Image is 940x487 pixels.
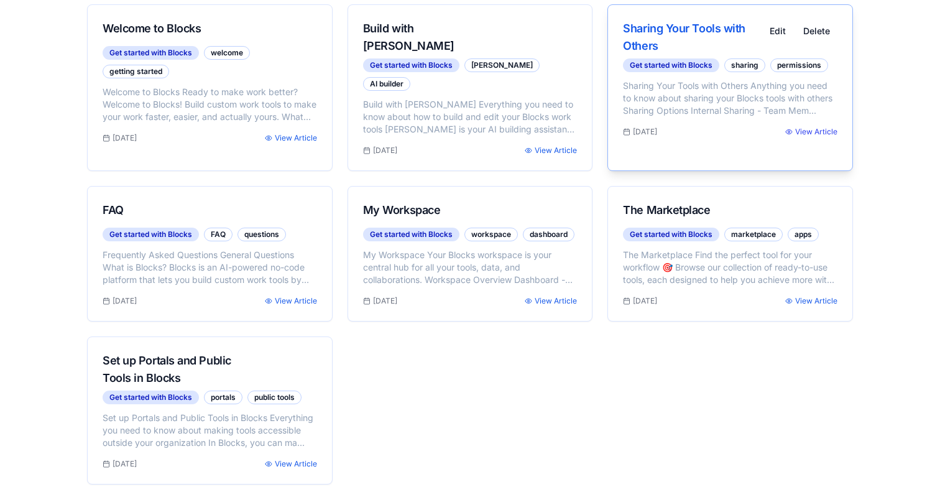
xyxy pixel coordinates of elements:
[363,98,578,155] a: Build with [PERSON_NAME] Everything you need to know about how to build and edit your Blocks work...
[103,459,137,469] div: [DATE]
[770,58,828,72] div: permissions
[265,133,317,143] div: View Article
[363,58,459,72] div: Get started with Blocks
[237,228,286,241] div: questions
[623,80,837,117] div: Sharing Your Tools with Others Anything you need to know about sharing your Blocks tools with oth...
[103,133,137,143] div: [DATE]
[623,58,719,72] div: Get started with Blocks
[103,228,199,241] div: Get started with Blocks
[785,127,837,137] div: View Article
[204,228,233,241] div: FAQ
[788,228,819,241] div: apps
[363,228,459,241] div: Get started with Blocks
[265,459,317,469] div: View Article
[363,20,497,55] a: Build with [PERSON_NAME]
[623,20,757,55] a: Sharing Your Tools with Others
[103,249,317,286] div: Frequently Asked Questions General Questions What is Blocks? Blocks is an AI-powered no-code plat...
[103,202,237,219] a: FAQ
[363,98,578,136] div: Build with [PERSON_NAME] Everything you need to know about how to build and edit your Blocks work...
[265,296,317,306] div: View Article
[623,249,837,286] div: The Marketplace Find the perfect tool for your workflow 🎯 Browse our collection of ready-to-use t...
[103,412,317,469] a: Set up Portals and Public Tools in Blocks Everything you need to know about making tools accessib...
[623,202,757,219] a: The Marketplace
[103,46,199,60] div: Get started with Blocks
[785,296,837,306] div: View Article
[623,296,657,306] div: [DATE]
[363,146,397,155] div: [DATE]
[204,391,242,404] div: portals
[363,249,578,306] a: My Workspace Your Blocks workspace is your central hub for all your tools, data, and collaboratio...
[762,20,793,42] button: Edit
[525,146,577,155] div: View Article
[103,86,317,123] div: Welcome to Blocks Ready to make work better? Welcome to Blocks! Build custom work tools to make y...
[103,86,317,143] a: Welcome to Blocks Ready to make work better? Welcome to Blocks! Build custom work tools to make y...
[724,58,765,72] div: sharing
[103,249,317,306] a: Frequently Asked Questions General Questions What is Blocks? Blocks is an AI-powered no-code plat...
[623,228,719,241] div: Get started with Blocks
[464,58,540,72] div: [PERSON_NAME]
[103,391,199,404] div: Get started with Blocks
[204,46,250,60] div: welcome
[247,391,302,404] div: public tools
[363,249,578,286] div: My Workspace Your Blocks workspace is your central hub for all your tools, data, and collaboratio...
[623,127,657,137] div: [DATE]
[623,249,837,306] a: The Marketplace Find the perfect tool for your workflow 🎯 Browse our collection of ready-to-use t...
[103,296,137,306] div: [DATE]
[103,20,237,37] a: Welcome to Blocks
[103,352,237,387] a: Set up Portals and Public Tools in Blocks
[103,65,169,78] div: getting started
[796,20,837,42] button: Delete
[363,296,397,306] div: [DATE]
[623,80,837,137] a: Sharing Your Tools with Others Anything you need to know about sharing your Blocks tools with oth...
[363,202,497,219] a: My Workspace
[103,412,317,449] div: Set up Portals and Public Tools in Blocks Everything you need to know about making tools accessib...
[523,228,574,241] div: dashboard
[525,296,577,306] div: View Article
[363,77,410,91] div: AI builder
[464,228,518,241] div: workspace
[724,228,783,241] div: marketplace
